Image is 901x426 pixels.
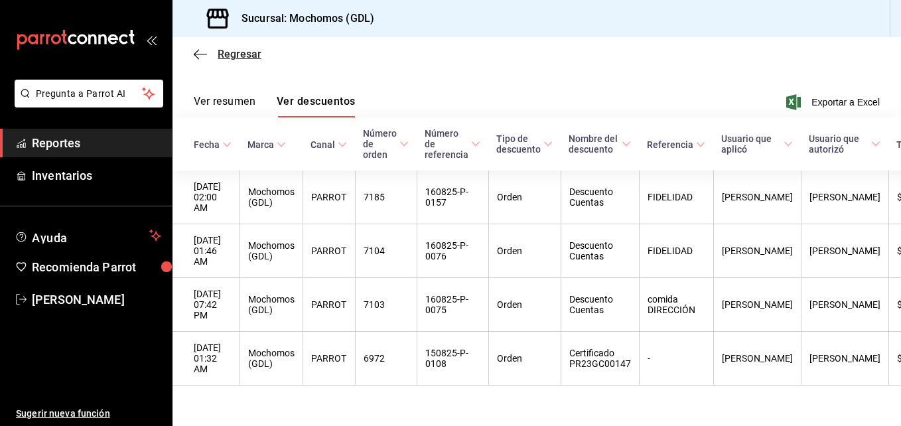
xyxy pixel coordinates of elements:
span: Fecha [194,139,232,150]
th: FIDELIDAD [639,171,713,224]
th: [PERSON_NAME] [713,332,801,386]
th: comida DIRECCIÓN [639,278,713,332]
th: PARROT [303,171,355,224]
th: [PERSON_NAME] [713,278,801,332]
th: Orden [488,224,561,278]
th: [PERSON_NAME] [801,332,888,386]
th: - [639,332,713,386]
span: Pregunta a Parrot AI [36,87,143,101]
th: 160825-P-0076 [417,224,488,278]
th: [DATE] 02:00 AM [173,171,240,224]
span: Recomienda Parrot [32,258,161,276]
span: Número de referencia [425,128,480,160]
h3: Sucursal: Mochomos (GDL) [231,11,374,27]
div: navigation tabs [194,95,355,117]
th: [PERSON_NAME] [713,171,801,224]
th: Mochomos (GDL) [240,171,303,224]
span: Usuario que aplicó [721,133,793,155]
span: Canal [311,139,347,150]
th: Mochomos (GDL) [240,278,303,332]
span: Referencia [647,139,705,150]
th: [DATE] 01:46 AM [173,224,240,278]
th: Mochomos (GDL) [240,332,303,386]
button: open_drawer_menu [146,35,157,45]
th: Certificado PR23GC00147 [561,332,639,386]
th: 7185 [355,171,417,224]
th: [PERSON_NAME] [801,278,888,332]
th: [PERSON_NAME] [801,171,888,224]
button: Ver resumen [194,95,255,117]
th: PARROT [303,332,355,386]
span: Tipo de descuento [496,133,553,155]
th: 160825-P-0157 [417,171,488,224]
span: [PERSON_NAME] [32,291,161,309]
th: Mochomos (GDL) [240,224,303,278]
th: PARROT [303,278,355,332]
th: 7103 [355,278,417,332]
th: 6972 [355,332,417,386]
th: 160825-P-0075 [417,278,488,332]
th: Descuento Cuentas [561,278,639,332]
span: Sugerir nueva función [16,407,161,421]
button: Regresar [194,48,261,60]
th: FIDELIDAD [639,224,713,278]
span: Inventarios [32,167,161,184]
span: Marca [247,139,286,150]
span: Usuario que autorizó [809,133,880,155]
th: Descuento Cuentas [561,171,639,224]
th: [PERSON_NAME] [801,224,888,278]
button: Ver descuentos [277,95,355,117]
th: 150825-P-0108 [417,332,488,386]
span: Reportes [32,134,161,152]
th: [PERSON_NAME] [713,224,801,278]
th: 7104 [355,224,417,278]
th: PARROT [303,224,355,278]
th: [DATE] 07:42 PM [173,278,240,332]
th: Orden [488,278,561,332]
th: [DATE] 01:32 AM [173,332,240,386]
th: Orden [488,171,561,224]
span: Nombre del descuento [569,133,631,155]
th: Descuento Cuentas [561,224,639,278]
span: Ayuda [32,228,144,244]
th: Orden [488,332,561,386]
button: Pregunta a Parrot AI [15,80,163,107]
button: Exportar a Excel [789,94,880,110]
a: Pregunta a Parrot AI [9,96,163,110]
span: Regresar [218,48,261,60]
span: Número de orden [363,128,409,160]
